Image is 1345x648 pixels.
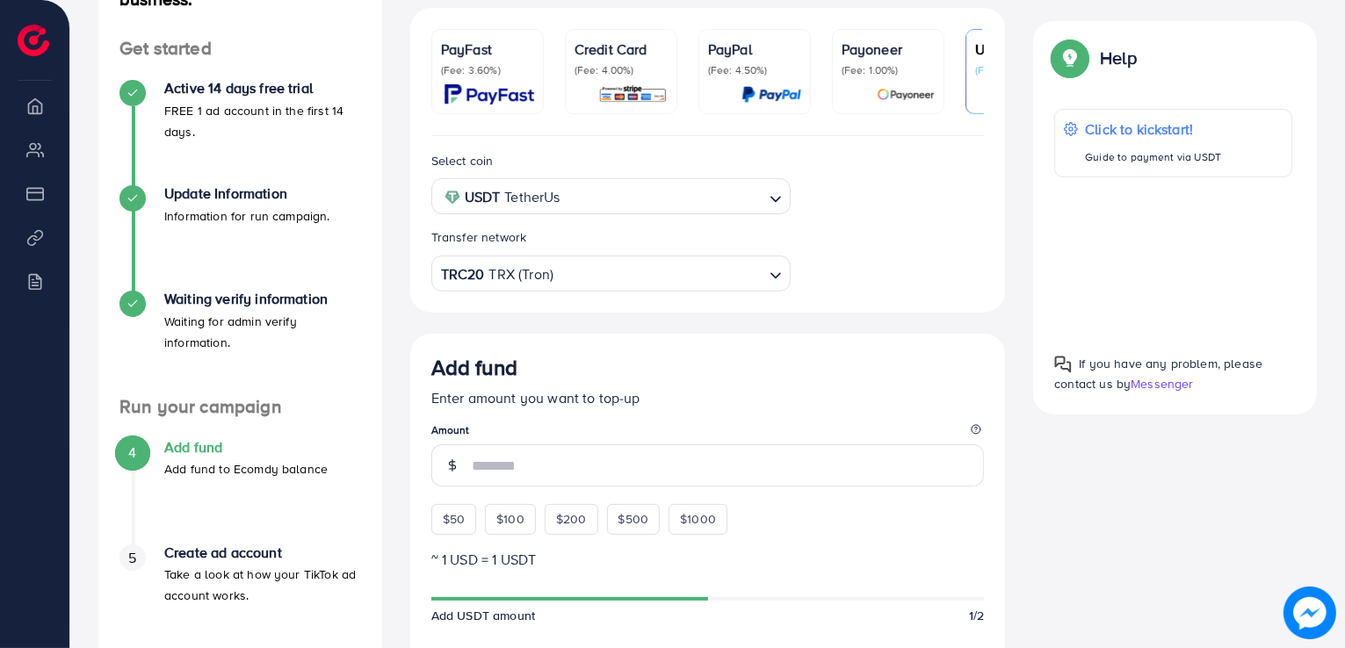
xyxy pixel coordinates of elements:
[164,100,361,142] p: FREE 1 ad account in the first 14 days.
[431,422,985,444] legend: Amount
[969,607,984,624] span: 1/2
[445,190,460,205] img: coin
[975,39,1068,60] p: USDT
[164,311,361,353] p: Waiting for admin verify information.
[441,39,534,60] p: PayFast
[98,185,382,291] li: Update Information
[441,63,534,77] p: (Fee: 3.60%)
[431,549,985,570] p: ~ 1 USD = 1 USDT
[618,510,649,528] span: $500
[842,63,935,77] p: (Fee: 1.00%)
[164,458,328,479] p: Add fund to Ecomdy balance
[877,84,935,104] img: card
[164,291,361,307] h4: Waiting verify information
[1085,119,1221,140] p: Click to kickstart!
[741,84,801,104] img: card
[1054,355,1262,392] span: If you have any problem, please contact us by
[431,152,494,169] label: Select coin
[164,544,361,561] h4: Create ad account
[1100,47,1137,68] p: Help
[431,607,535,624] span: Add USDT amount
[489,262,554,287] span: TRX (Tron)
[18,25,49,56] img: logo
[598,84,668,104] img: card
[975,63,1068,77] p: (Fee: 0.00%)
[445,84,534,104] img: card
[431,387,985,408] p: Enter amount you want to top-up
[708,39,801,60] p: PayPal
[1085,147,1221,168] p: Guide to payment via USDT
[431,228,527,246] label: Transfer network
[496,510,524,528] span: $100
[431,178,791,214] div: Search for option
[575,39,668,60] p: Credit Card
[128,443,136,463] span: 4
[98,291,382,396] li: Waiting verify information
[98,80,382,185] li: Active 14 days free trial
[98,439,382,544] li: Add fund
[1284,587,1336,639] img: image
[98,396,382,418] h4: Run your campaign
[555,260,763,287] input: Search for option
[708,63,801,77] p: (Fee: 4.50%)
[680,510,716,528] span: $1000
[98,38,382,60] h4: Get started
[164,439,328,456] h4: Add fund
[431,355,517,380] h3: Add fund
[465,184,501,210] strong: USDT
[504,184,560,210] span: TetherUs
[164,564,361,606] p: Take a look at how your TikTok ad account works.
[164,185,330,202] h4: Update Information
[443,510,465,528] span: $50
[1054,42,1086,74] img: Popup guide
[842,39,935,60] p: Payoneer
[441,262,485,287] strong: TRC20
[431,256,791,292] div: Search for option
[128,548,136,568] span: 5
[1131,375,1193,392] span: Messenger
[164,205,330,227] p: Information for run campaign.
[164,80,361,97] h4: Active 14 days free trial
[566,184,763,211] input: Search for option
[1054,356,1072,373] img: Popup guide
[575,63,668,77] p: (Fee: 4.00%)
[556,510,587,528] span: $200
